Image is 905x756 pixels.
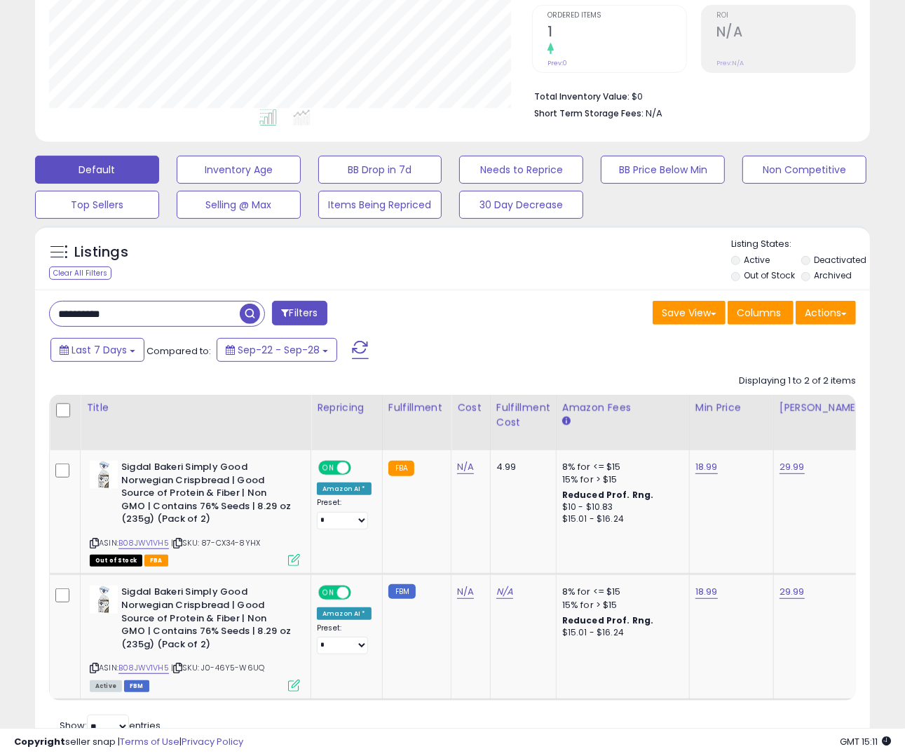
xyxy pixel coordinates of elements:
[780,400,863,415] div: [PERSON_NAME]
[739,374,856,388] div: Displaying 1 to 2 of 2 items
[695,585,718,599] a: 18.99
[716,24,855,43] h2: N/A
[562,415,571,428] small: Amazon Fees.
[49,266,111,280] div: Clear All Filters
[737,306,781,320] span: Columns
[534,107,644,119] b: Short Term Storage Fees:
[459,156,583,184] button: Needs to Reprice
[459,191,583,219] button: 30 Day Decrease
[744,254,770,266] label: Active
[695,400,768,415] div: Min Price
[562,473,679,486] div: 15% for > $15
[562,614,654,626] b: Reduced Prof. Rng.
[35,156,159,184] button: Default
[217,338,337,362] button: Sep-22 - Sep-28
[780,460,805,474] a: 29.99
[814,269,852,281] label: Archived
[653,301,726,325] button: Save View
[646,107,662,120] span: N/A
[562,627,679,639] div: $15.01 - $16.24
[14,735,65,748] strong: Copyright
[562,400,683,415] div: Amazon Fees
[177,156,301,184] button: Inventory Age
[496,461,545,473] div: 4.99
[547,24,686,43] h2: 1
[317,400,376,415] div: Repricing
[695,460,718,474] a: 18.99
[121,461,292,529] b: Sigdal Bakeri Simply Good Norwegian Crispbread | Good Source of Protein & Fiber | Non GMO | Conta...
[90,461,300,565] div: ASIN:
[144,555,168,567] span: FBA
[388,584,416,599] small: FBM
[780,585,805,599] a: 29.99
[317,498,372,529] div: Preset:
[562,461,679,473] div: 8% for <= $15
[238,343,320,357] span: Sep-22 - Sep-28
[547,59,567,67] small: Prev: 0
[50,338,144,362] button: Last 7 Days
[562,599,679,612] div: 15% for > $15
[320,462,337,474] span: ON
[496,400,550,430] div: Fulfillment Cost
[147,344,211,358] span: Compared to:
[171,662,264,673] span: | SKU: J0-46Y5-W6UQ
[534,87,845,104] li: $0
[118,537,169,549] a: B08JWV1VH5
[86,400,305,415] div: Title
[60,719,161,732] span: Show: entries
[317,607,372,620] div: Amazon AI *
[74,243,128,262] h5: Listings
[562,586,679,598] div: 8% for <= $15
[562,513,679,525] div: $15.01 - $16.24
[457,460,474,474] a: N/A
[124,680,149,692] span: FBM
[120,735,179,748] a: Terms of Use
[272,301,327,325] button: Filters
[90,586,300,689] div: ASIN:
[457,400,484,415] div: Cost
[317,482,372,495] div: Amazon AI *
[35,191,159,219] button: Top Sellers
[121,586,292,654] b: Sigdal Bakeri Simply Good Norwegian Crispbread | Good Source of Protein & Fiber | Non GMO | Conta...
[840,735,891,748] span: 2025-10-10 15:11 GMT
[90,555,142,567] span: All listings that are currently out of stock and unavailable for purchase on Amazon
[562,489,654,501] b: Reduced Prof. Rng.
[457,585,474,599] a: N/A
[716,12,855,20] span: ROI
[182,735,243,748] a: Privacy Policy
[534,90,630,102] b: Total Inventory Value:
[349,587,372,599] span: OFF
[318,191,442,219] button: Items Being Repriced
[562,501,679,513] div: $10 - $10.83
[744,269,795,281] label: Out of Stock
[318,156,442,184] button: BB Drop in 7d
[388,461,414,476] small: FBA
[118,662,169,674] a: B08JWV1VH5
[90,461,118,489] img: 41k521cUrVL._SL40_.jpg
[171,537,260,548] span: | SKU: 87-CX34-8YHX
[90,680,122,692] span: All listings currently available for purchase on Amazon
[90,586,118,614] img: 41k521cUrVL._SL40_.jpg
[814,254,866,266] label: Deactivated
[317,623,372,655] div: Preset:
[742,156,866,184] button: Non Competitive
[177,191,301,219] button: Selling @ Max
[14,736,243,749] div: seller snap | |
[728,301,794,325] button: Columns
[320,587,337,599] span: ON
[496,585,513,599] a: N/A
[349,462,372,474] span: OFF
[388,400,445,415] div: Fulfillment
[796,301,856,325] button: Actions
[731,238,870,251] p: Listing States:
[716,59,744,67] small: Prev: N/A
[72,343,127,357] span: Last 7 Days
[547,12,686,20] span: Ordered Items
[601,156,725,184] button: BB Price Below Min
